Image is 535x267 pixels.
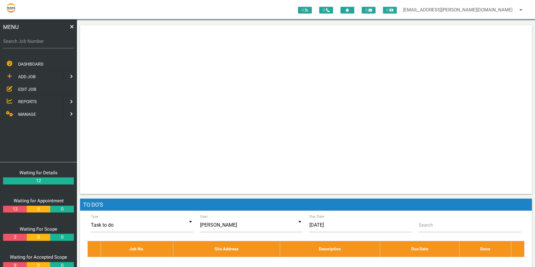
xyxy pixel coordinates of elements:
[3,177,74,184] a: 12
[362,7,376,14] span: 0
[298,7,312,14] span: 0
[3,234,26,241] a: 2
[383,7,397,14] span: 0
[18,112,36,117] span: MANAGE
[50,206,74,213] a: 0
[419,222,433,229] label: Search
[173,241,280,257] th: Site Address
[27,234,50,241] a: 0
[50,234,74,241] a: 0
[10,254,67,260] a: Waiting for Accepted Scope
[280,241,380,257] th: Description
[80,199,532,211] h1: To Do's
[459,241,511,257] th: Done
[3,206,26,213] a: 13
[309,214,324,219] label: Due Date
[14,198,64,204] a: Waiting for Appointment
[27,206,50,213] a: 0
[200,214,208,219] label: User
[20,226,57,232] a: Waiting For Scope
[18,99,37,104] span: REPORTS
[19,170,58,176] a: Waiting for Details
[101,241,173,257] th: Job No.
[3,38,74,45] label: Search Job Number
[319,7,333,14] span: 0
[18,87,36,91] span: EDIT JOB
[18,74,36,79] span: ADD JOB
[91,214,99,219] label: Type
[380,241,459,257] th: Due Date
[18,62,43,67] span: DASHBOARD
[3,23,19,31] span: MENU
[6,3,16,13] img: s3file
